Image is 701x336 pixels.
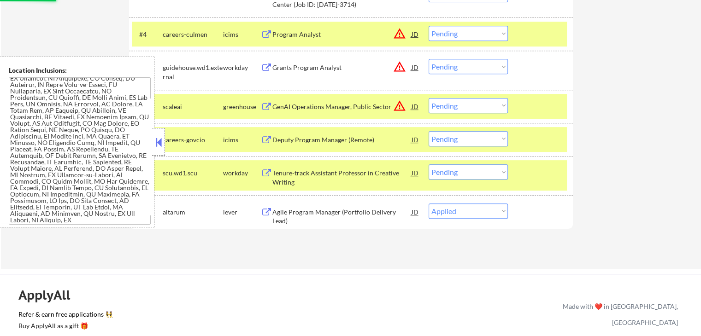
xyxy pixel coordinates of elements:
[272,135,412,145] div: Deputy Program Manager (Remote)
[18,321,111,332] a: Buy ApplyAll as a gift 🎁
[559,298,678,330] div: Made with ❤️ in [GEOGRAPHIC_DATA], [GEOGRAPHIC_DATA]
[163,208,223,217] div: altarum
[223,135,261,145] div: icims
[18,287,81,303] div: ApplyAll
[223,102,261,111] div: greenhouse
[272,208,412,226] div: Agile Program Manager (Portfolio Delivery Lead)
[163,30,223,39] div: careers-culmen
[393,99,406,112] button: warning_amber
[411,98,420,115] div: JD
[411,203,420,220] div: JD
[223,168,261,178] div: workday
[223,208,261,217] div: lever
[9,66,151,75] div: Location Inclusions:
[393,27,406,40] button: warning_amber
[411,26,420,42] div: JD
[411,59,420,75] div: JD
[411,164,420,181] div: JD
[223,30,261,39] div: icims
[163,168,223,178] div: scu.wd1.scu
[272,102,412,111] div: GenAI Operations Manager, Public Sector
[163,135,223,145] div: careers-govcio
[272,30,412,39] div: Program Analyst
[139,30,155,39] div: #4
[272,168,412,186] div: Tenure-track Assistant Professor in Creative Writing
[223,63,261,72] div: workday
[163,102,223,111] div: scaleai
[18,311,370,321] a: Refer & earn free applications 👯‍♀️
[18,323,111,329] div: Buy ApplyAll as a gift 🎁
[163,63,223,81] div: guidehouse.wd1.external
[393,60,406,73] button: warning_amber
[411,131,420,148] div: JD
[272,63,412,72] div: Grants Program Analyst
